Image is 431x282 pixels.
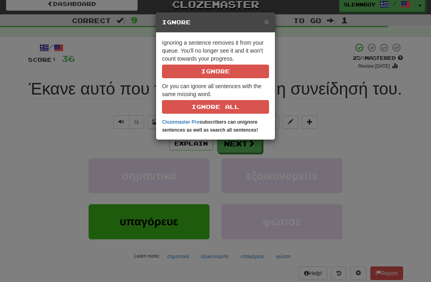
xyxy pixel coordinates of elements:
[162,100,269,114] button: Ignore All
[162,119,200,125] a: Clozemaster Pro
[264,18,269,26] button: Close
[162,65,269,78] button: Ignore
[162,18,269,26] h5: Ignore
[162,82,269,114] p: Or you can ignore all sentences with the same missing word.
[162,39,269,78] p: Ignoring a sentence removes it from your queue. You'll no longer see it and it won't count toward...
[264,17,269,26] span: ×
[162,119,258,133] strong: subscribers can unignore sentences as well as search all sentences!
